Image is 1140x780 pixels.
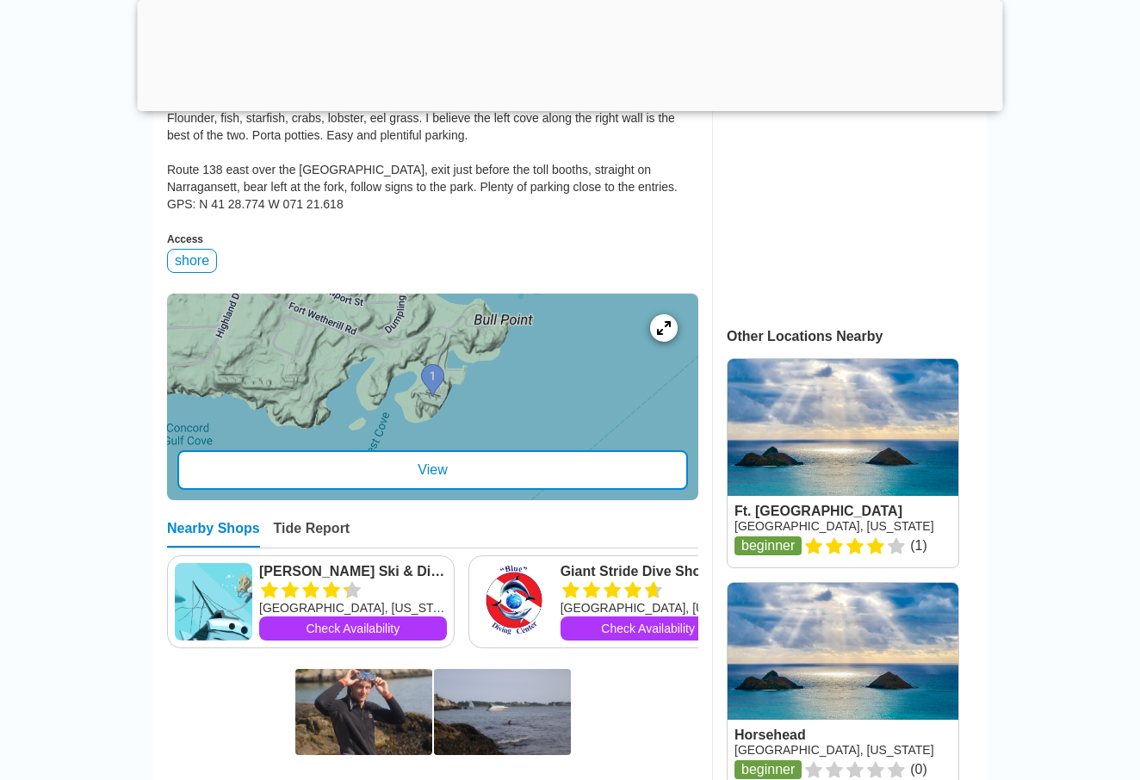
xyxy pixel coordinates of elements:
[561,616,736,641] a: Check Availability
[167,40,698,213] div: [GEOGRAPHIC_DATA] is a scuba location with two dive sites. The left and right cove. The left cove...
[727,83,957,298] iframe: Advertisement
[561,563,736,580] a: Giant Stride Dive Shop
[259,563,447,580] a: [PERSON_NAME] Ski & Dive Center, Inc.
[177,450,688,490] div: View
[259,616,447,641] a: Check Availability
[274,521,350,548] div: Tide Report
[167,294,698,500] a: entry mapView
[167,249,217,273] div: shore
[734,743,934,757] a: [GEOGRAPHIC_DATA], [US_STATE]
[167,233,698,245] div: Access
[167,521,260,548] div: Nearby Shops
[476,563,554,641] img: Giant Stride Dive Shop
[734,519,934,533] a: [GEOGRAPHIC_DATA], [US_STATE]
[434,669,571,755] img: Fort Wetherill
[295,669,432,755] img: Fort Wetherill
[561,599,736,616] div: [GEOGRAPHIC_DATA], [US_STATE]
[727,329,987,344] div: Other Locations Nearby
[175,563,252,641] img: Anderson's Ski & Dive Center, Inc.
[259,599,447,616] div: [GEOGRAPHIC_DATA], [US_STATE]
